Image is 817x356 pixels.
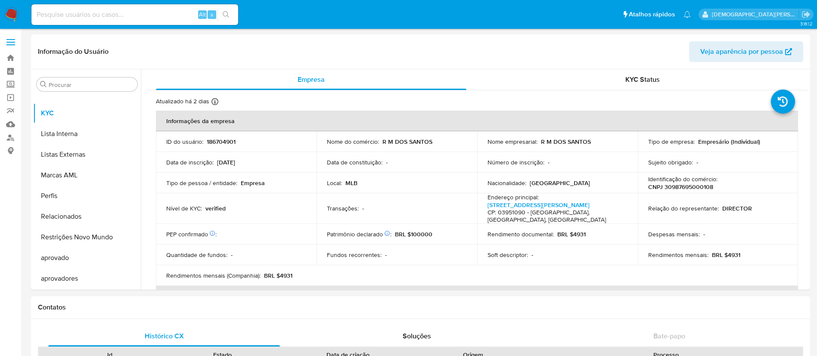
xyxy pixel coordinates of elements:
button: Restrições Novo Mundo [33,227,141,248]
span: Alt [199,10,206,19]
th: Informações da empresa [156,111,798,131]
a: [STREET_ADDRESS][PERSON_NAME] [488,201,590,209]
p: - [531,251,533,259]
p: - [703,230,705,238]
span: Veja aparência por pessoa [700,41,783,62]
span: Bate-papo [653,331,685,341]
p: Tipo de pessoa / entidade : [166,179,237,187]
p: thais.asantos@mercadolivre.com [712,10,799,19]
p: Nível de KYC : [166,204,202,212]
p: Empresa [241,179,265,187]
span: Soluções [403,331,431,341]
p: - [362,204,364,212]
p: Transações : [327,204,359,212]
p: - [386,158,388,166]
button: Marcas AML [33,165,141,186]
p: Local : [327,179,342,187]
button: KYC [33,103,141,124]
p: Fundos recorrentes : [327,251,382,259]
p: Nome do comércio : [327,138,379,145]
a: Notificações [683,11,691,18]
button: aprovadores [33,268,141,289]
p: Patrimônio declarado : [327,230,391,238]
p: - [696,158,698,166]
p: Soft descriptor : [488,251,528,259]
p: BRL $4931 [712,251,740,259]
p: 186704901 [207,138,236,145]
p: BRL $4931 [264,272,292,279]
p: Rendimentos mensais : [648,251,708,259]
span: Histórico CX [145,331,184,341]
p: Data de constituição : [327,158,382,166]
p: R M DOS SANTOS [541,138,591,145]
button: Listas Externas [33,144,141,165]
p: Nome empresarial : [488,138,537,145]
p: - [385,251,387,259]
button: Veja aparência por pessoa [689,41,803,62]
h1: Contatos [38,303,803,312]
p: - [231,251,233,259]
span: Atalhos rápidos [629,10,675,19]
p: BRL $100000 [395,230,432,238]
button: Lista Interna [33,124,141,144]
p: Relação do representante : [648,204,719,212]
button: Relacionados [33,206,141,227]
p: [GEOGRAPHIC_DATA] [530,179,590,187]
p: Despesas mensais : [648,230,700,238]
p: Sujeito obrigado : [648,158,693,166]
button: search-icon [217,9,235,21]
p: MLB [345,179,357,187]
h1: Informação do Usuário [38,47,109,56]
p: Quantidade de fundos : [166,251,227,259]
p: ID do usuário : [166,138,203,145]
p: Atualizado há 2 dias [156,97,209,105]
p: Tipo de empresa : [648,138,695,145]
button: aprovado [33,248,141,268]
p: DIRECTOR [722,204,752,212]
button: Procurar [40,81,47,88]
p: Identificação do comércio : [648,175,718,183]
p: Rendimento documental : [488,230,554,238]
p: verified [205,204,226,212]
p: [DATE] [217,158,235,166]
button: Perfis [33,186,141,206]
p: Rendimentos mensais (Companhia) : [166,272,261,279]
span: KYC Status [625,74,660,84]
p: CNPJ 30987695000108 [648,183,713,191]
p: Data de inscrição : [166,158,214,166]
p: BRL $4931 [557,230,586,238]
p: Endereço principal : [488,193,539,201]
span: Empresa [298,74,325,84]
input: Pesquise usuários ou casos... [31,9,238,20]
th: Detalhes de contato [156,286,798,306]
p: R M DOS SANTOS [382,138,432,145]
a: Sair [801,10,811,19]
span: s [211,10,213,19]
p: - [548,158,550,166]
h4: CP: 03951090 - [GEOGRAPHIC_DATA], [GEOGRAPHIC_DATA], [GEOGRAPHIC_DATA] [488,209,624,224]
p: Nacionalidade : [488,179,526,187]
p: PEP confirmado : [166,230,217,238]
p: Empresário (Individual) [698,138,760,145]
input: Procurar [49,81,134,89]
p: Número de inscrição : [488,158,544,166]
